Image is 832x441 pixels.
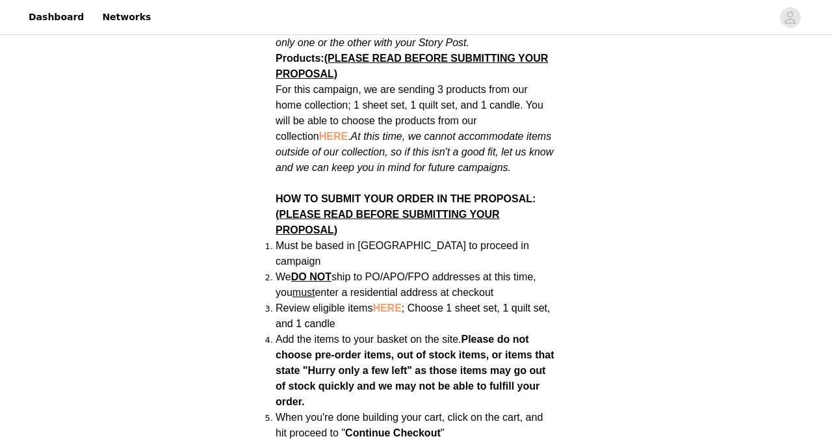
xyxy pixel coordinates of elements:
a: HERE [372,302,401,314]
strong: DO NOT [291,271,331,282]
em: At this time, we cannot accommodate items outside of our collection, so if this isn't a good fit,... [276,131,553,173]
a: HERE [319,131,348,142]
span: must [292,287,315,298]
span: When you're done building your cart, click on the cart, and hit proceed to " " [276,412,543,438]
span: (PLEASE READ BEFORE SUBMITTING YOUR PROPOSAL) [276,209,500,235]
a: Dashboard [21,3,92,32]
strong: Continue Checkout [345,427,441,438]
span: For this campaign, we are sending 3 products from our home collection; 1 sheet set, 1 quilt set, ... [276,84,553,173]
strong: Please do not choose pre-order items, out of stock items, or items that state "Hurry only a few l... [276,334,554,407]
span: Must be based in [GEOGRAPHIC_DATA] to proceed in campaign [276,240,529,267]
span: Review eligible items [276,302,550,329]
span: Add the items to your basket on the site. [276,334,461,345]
span: ; Choose 1 sheet set, 1 quilt set, and 1 candle [276,302,550,329]
strong: HOW TO SUBMIT YOUR ORDER IN THE PROPOSAL: [276,193,536,235]
span: We ship to PO/APO/FPO addresses at this time, you enter a residential address at checkout [276,271,536,298]
strong: Products: [276,53,548,79]
div: avatar [784,7,796,28]
span: (PLEASE READ BEFORE SUBMITTING YOUR PROPOSAL) [276,53,548,79]
a: Networks [94,3,159,32]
